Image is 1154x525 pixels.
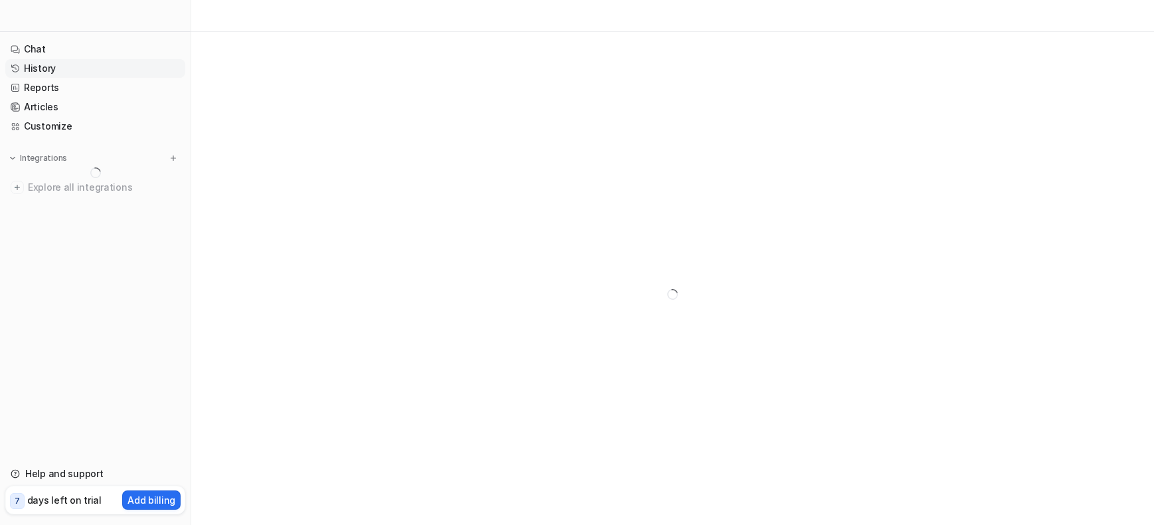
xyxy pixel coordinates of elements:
img: expand menu [8,154,17,163]
a: Chat [5,40,185,58]
img: menu_add.svg [169,154,178,163]
a: History [5,59,185,78]
a: Customize [5,117,185,136]
a: Explore all integrations [5,178,185,197]
img: explore all integrations [11,181,24,194]
p: days left on trial [27,493,102,507]
a: Articles [5,98,185,116]
button: Add billing [122,490,181,510]
p: Add billing [127,493,175,507]
a: Help and support [5,465,185,483]
p: 7 [15,495,20,507]
button: Integrations [5,152,71,165]
a: Reports [5,78,185,97]
span: Explore all integrations [28,177,180,198]
p: Integrations [20,153,67,163]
